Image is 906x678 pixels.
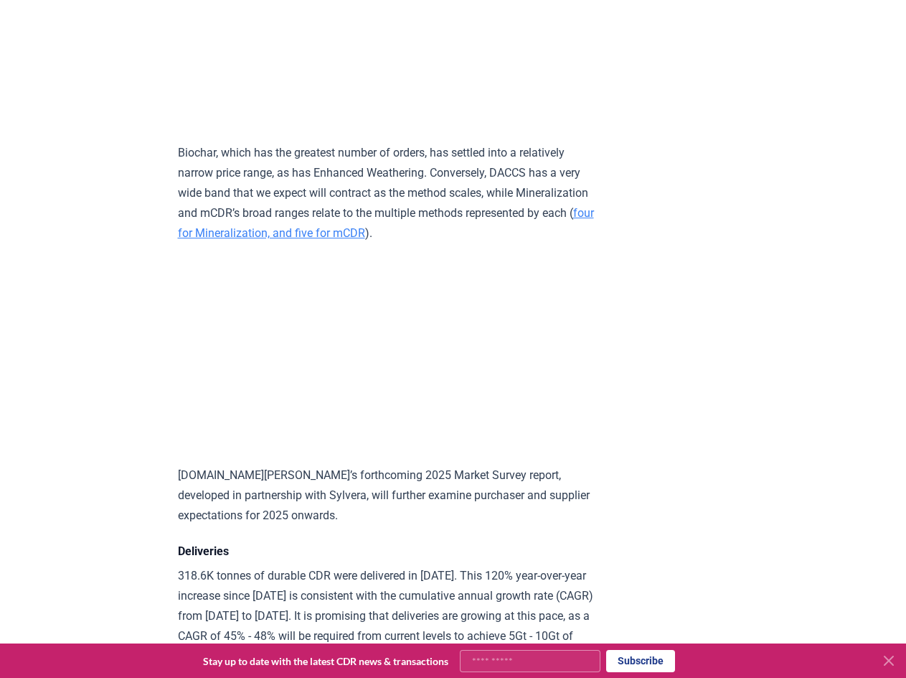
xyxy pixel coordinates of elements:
[178,566,598,667] p: 318.6K tonnes of durable CDR were delivered in [DATE]. This 120% year-over-year increase since [D...
[178,143,598,243] p: Biochar, which has the greatest number of orders, has settled into a relatively narrow price rang...
[178,543,598,560] h4: Deliveries
[178,258,598,451] iframe: Dot Plot
[178,465,598,526] p: [DOMAIN_NAME][PERSON_NAME]’s forthcoming 2025 Market Survey report, developed in partnership with...
[178,206,594,240] a: four for Mineralization, and five for mCDR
